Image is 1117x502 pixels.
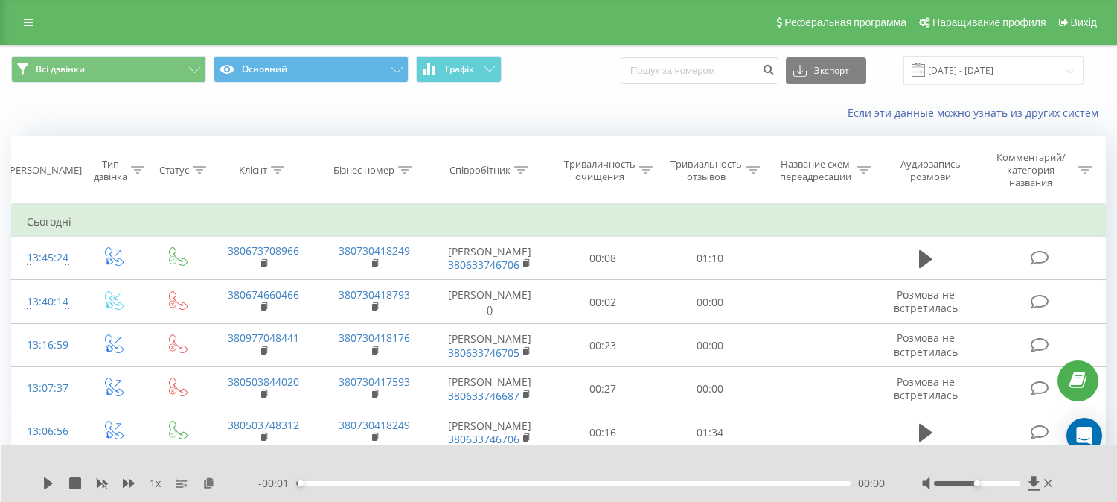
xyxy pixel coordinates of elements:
font: Экспорт [814,64,849,77]
font: Розмова не встретилась [894,375,958,402]
a: 380730418249 [339,244,410,258]
a: 380674660466 [228,287,299,302]
button: Графік [416,56,502,83]
a: 380633746706 [448,432,519,446]
font: [PERSON_NAME] [448,419,531,433]
input: Пошук за номером [621,57,778,84]
font: 00:08 [589,251,616,265]
font: 13:45:24 [27,250,68,264]
font: 00:00 [858,476,885,490]
font: 00:00 [697,295,723,309]
font: Сьогодні [27,215,71,229]
font: 01:10 [697,251,723,265]
font: 00:27 [589,382,616,396]
a: 380633746687 [448,389,519,403]
button: Основний [214,56,409,83]
font: [PERSON_NAME] [7,163,82,177]
button: Всі дзвінки [11,56,206,83]
a: 380730418249 [339,418,410,432]
div: Метка доступности [298,480,304,486]
a: 380633746706 [448,258,519,272]
font: Графік [445,63,474,75]
font: 13:06:56 [27,424,68,438]
a: 380673708966 [228,244,299,258]
font: 1 [150,476,156,490]
font: Розмова не встретилась [894,287,958,315]
font: Тип дзвінка [94,157,127,183]
font: [PERSON_NAME] () [448,287,531,317]
a: 380730418793 [339,287,410,302]
font: х [156,476,161,490]
font: [PERSON_NAME] [448,244,531,258]
font: Вихід [1071,16,1097,28]
font: Аудиозапись розмови [900,157,961,183]
font: 13:40:14 [27,294,68,308]
a: 380730418176 [339,331,410,345]
button: Экспорт [786,57,866,84]
a: 380633746705 [448,346,519,360]
font: Тривиальность отзывов [670,157,742,183]
font: Статус [159,163,189,177]
font: 00:01 [262,476,289,490]
font: 00:16 [589,425,616,439]
a: Если эти данные можно узнать из других систем [848,106,1106,120]
div: Открытый Интерком Мессенджер [1066,418,1102,454]
font: Комментарий/категория названия [996,150,1066,189]
font: Співробітник [449,163,511,177]
font: Клієнт [239,163,267,177]
font: 13:07:37 [27,381,68,395]
font: 00:00 [697,382,723,396]
font: 01:34 [697,425,723,439]
div: Метка доступности [974,480,980,486]
a: 380503844020 [228,375,299,389]
font: Основний [242,63,287,75]
font: Название схем переадресации [780,157,851,183]
font: 00:00 [697,338,723,352]
font: Реферальная программа [784,16,906,28]
a: 380977048441 [228,331,299,345]
font: 00:02 [589,295,616,309]
font: 13:16:59 [27,337,68,352]
font: [PERSON_NAME] [448,331,531,346]
font: Розмова не встретилась [894,331,958,358]
font: [PERSON_NAME] [448,375,531,390]
font: Бізнес номер [333,163,394,177]
font: Если эти данные можно узнать из других систем [848,106,1098,120]
font: Всі дзвінки [36,63,85,75]
font: Наращивание профиля [932,16,1046,28]
a: 380730417593 [339,375,410,389]
a: 380503748312 [228,418,299,432]
font: - [258,476,262,490]
font: 00:23 [589,338,616,352]
font: Триваличность очищения [564,157,636,183]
